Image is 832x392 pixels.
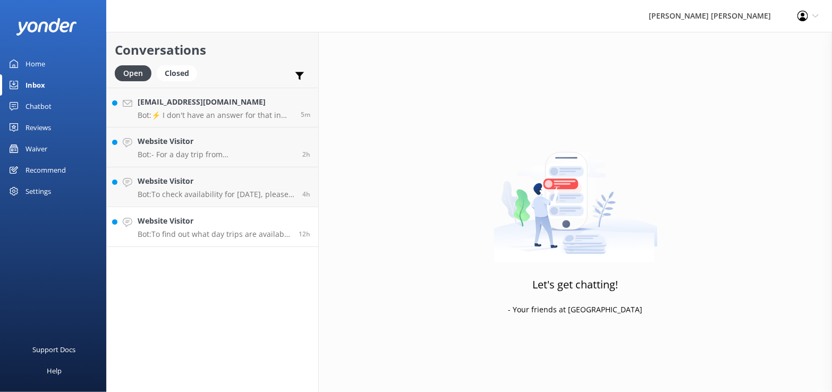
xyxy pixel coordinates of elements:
img: yonder-white-logo.png [16,18,77,36]
div: Recommend [26,159,66,181]
h4: Website Visitor [138,135,294,147]
span: Oct 04 2025 05:32am (UTC +13:00) Pacific/Auckland [302,190,310,199]
a: Website VisitorBot:- For a day trip from [GEOGRAPHIC_DATA], you can take a water taxi transfer an... [107,127,318,167]
h4: [EMAIL_ADDRESS][DOMAIN_NAME] [138,96,293,108]
div: Home [26,53,45,74]
p: Bot: - For a day trip from [GEOGRAPHIC_DATA], you can take a water taxi transfer and walk back. C... [138,150,294,159]
div: Closed [157,65,197,81]
div: Support Docs [33,339,76,360]
div: Open [115,65,151,81]
a: [EMAIL_ADDRESS][DOMAIN_NAME]Bot:⚡ I don't have an answer for that in my knowledge base. Please tr... [107,88,318,127]
a: Closed [157,67,202,79]
span: Oct 04 2025 10:09am (UTC +13:00) Pacific/Auckland [301,110,310,119]
div: Reviews [26,117,51,138]
p: - Your friends at [GEOGRAPHIC_DATA] [508,304,643,316]
h3: Let's get chatting! [533,276,618,293]
div: Settings [26,181,51,202]
h2: Conversations [115,40,310,60]
img: artwork of a man stealing a conversation from at giant smartphone [494,130,658,262]
a: Website VisitorBot:To find out what day trips are available on the [DATE], please see the Day Tri... [107,207,318,247]
h4: Website Visitor [138,175,294,187]
div: Help [47,360,62,381]
p: Bot: To find out what day trips are available on the [DATE], please see the Day Trip Finder at [U... [138,229,291,239]
a: Website VisitorBot:To check availability for [DATE], please use the Day Trip Finder at [URL][DOMA... [107,167,318,207]
div: Chatbot [26,96,52,117]
h4: Website Visitor [138,215,291,227]
a: Open [115,67,157,79]
span: Oct 04 2025 07:18am (UTC +13:00) Pacific/Auckland [302,150,310,159]
div: Waiver [26,138,47,159]
span: Oct 03 2025 09:19pm (UTC +13:00) Pacific/Auckland [299,229,310,238]
p: Bot: ⚡ I don't have an answer for that in my knowledge base. Please try and rephrase your questio... [138,110,293,120]
div: Inbox [26,74,45,96]
p: Bot: To check availability for [DATE], please use the Day Trip Finder at [URL][DOMAIN_NAME] or th... [138,190,294,199]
